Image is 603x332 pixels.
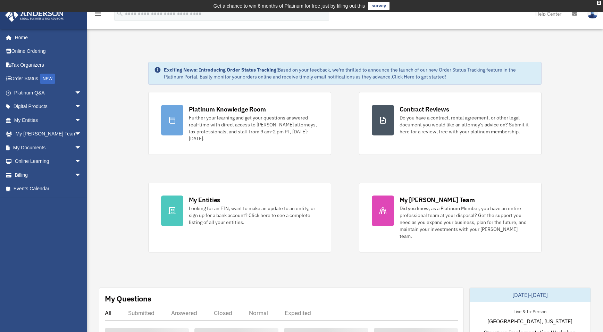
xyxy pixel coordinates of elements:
[392,74,446,80] a: Click Here to get started!
[94,12,102,18] a: menu
[148,183,331,252] a: My Entities Looking for an EIN, want to make an update to an entity, or sign up for a bank accoun...
[214,309,232,316] div: Closed
[189,114,318,142] div: Further your learning and get your questions answered real-time with direct access to [PERSON_NAM...
[75,113,89,127] span: arrow_drop_down
[213,2,365,10] div: Get a chance to win 6 months of Platinum for free just by filling out this
[5,168,92,182] a: Billingarrow_drop_down
[487,317,572,325] span: [GEOGRAPHIC_DATA], [US_STATE]
[105,309,111,316] div: All
[75,155,89,169] span: arrow_drop_down
[75,168,89,182] span: arrow_drop_down
[400,196,475,204] div: My [PERSON_NAME] Team
[94,10,102,18] i: menu
[368,2,390,10] a: survey
[116,9,124,17] i: search
[359,92,542,155] a: Contract Reviews Do you have a contract, rental agreement, or other legal document you would like...
[249,309,268,316] div: Normal
[75,127,89,141] span: arrow_drop_down
[148,92,331,155] a: Platinum Knowledge Room Further your learning and get your questions answered real-time with dire...
[5,58,92,72] a: Tax Organizers
[5,127,92,141] a: My [PERSON_NAME] Teamarrow_drop_down
[5,155,92,168] a: Online Learningarrow_drop_down
[189,205,318,226] div: Looking for an EIN, want to make an update to an entity, or sign up for a bank account? Click her...
[400,105,449,114] div: Contract Reviews
[359,183,542,252] a: My [PERSON_NAME] Team Did you know, as a Platinum Member, you have an entire professional team at...
[400,205,529,240] div: Did you know, as a Platinum Member, you have an entire professional team at your disposal? Get th...
[75,86,89,100] span: arrow_drop_down
[5,44,92,58] a: Online Ordering
[5,182,92,196] a: Events Calendar
[597,1,601,5] div: close
[3,8,66,22] img: Anderson Advisors Platinum Portal
[508,307,552,315] div: Live & In-Person
[5,141,92,155] a: My Documentsarrow_drop_down
[470,288,591,302] div: [DATE]-[DATE]
[5,72,92,86] a: Order StatusNEW
[75,100,89,114] span: arrow_drop_down
[171,309,197,316] div: Answered
[400,114,529,135] div: Do you have a contract, rental agreement, or other legal document you would like an attorney's ad...
[128,309,154,316] div: Submitted
[75,141,89,155] span: arrow_drop_down
[164,66,536,80] div: Based on your feedback, we're thrilled to announce the launch of our new Order Status Tracking fe...
[5,100,92,114] a: Digital Productsarrow_drop_down
[5,86,92,100] a: Platinum Q&Aarrow_drop_down
[5,31,89,44] a: Home
[5,113,92,127] a: My Entitiesarrow_drop_down
[105,293,151,304] div: My Questions
[164,67,278,73] strong: Exciting News: Introducing Order Status Tracking!
[587,9,598,19] img: User Pic
[189,105,266,114] div: Platinum Knowledge Room
[189,196,220,204] div: My Entities
[285,309,311,316] div: Expedited
[40,74,55,84] div: NEW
